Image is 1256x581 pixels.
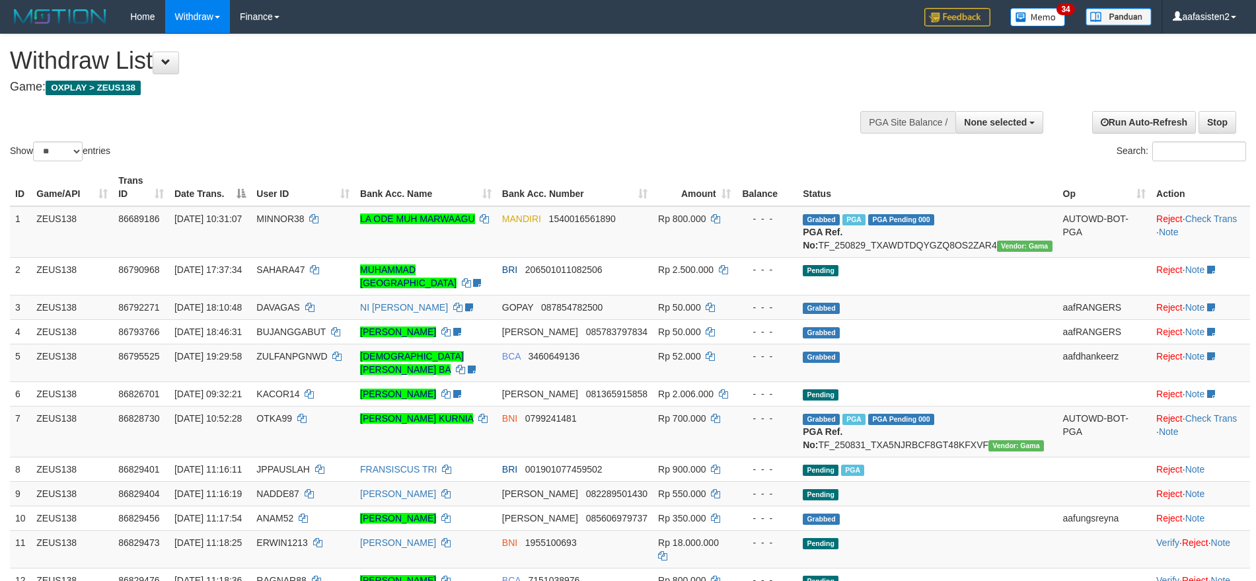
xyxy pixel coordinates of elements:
a: [PERSON_NAME] [360,389,436,399]
span: Grabbed [803,214,840,225]
img: MOTION_logo.png [10,7,110,26]
span: Vendor URL: https://trx31.1velocity.biz [988,440,1044,451]
span: Rp 900.000 [658,464,706,475]
td: · [1151,257,1250,295]
span: 86790968 [118,264,159,275]
b: PGA Ref. No: [803,227,842,251]
td: · · [1151,406,1250,457]
span: Pending [803,538,838,549]
span: Grabbed [803,514,840,525]
span: Rp 2.500.000 [658,264,714,275]
img: panduan.png [1086,8,1152,26]
a: Note [1159,426,1179,437]
span: PGA Pending [868,414,934,425]
span: Copy 085606979737 to clipboard [586,513,647,523]
td: 5 [10,344,31,381]
span: DAVAGAS [256,302,300,313]
td: ZEUS138 [31,530,113,568]
td: ZEUS138 [31,257,113,295]
div: - - - [741,212,792,225]
a: Verify [1156,537,1179,548]
a: NI [PERSON_NAME] [360,302,448,313]
span: Copy 087854782500 to clipboard [541,302,603,313]
span: Rp 550.000 [658,488,706,499]
span: BUJANGGABUT [256,327,326,337]
td: 1 [10,206,31,258]
span: MINNOR38 [256,213,304,224]
th: Bank Acc. Name: activate to sort column ascending [355,169,497,206]
span: None selected [964,117,1027,128]
td: · · [1151,530,1250,568]
a: Note [1185,389,1205,399]
span: 86795525 [118,351,159,362]
a: [PERSON_NAME] KURNIA [360,413,473,424]
td: · [1151,319,1250,344]
a: Reject [1156,413,1183,424]
td: · [1151,457,1250,481]
span: ANAM52 [256,513,293,523]
span: PGA Pending [868,214,934,225]
td: 9 [10,481,31,506]
span: OXPLAY > ZEUS138 [46,81,141,95]
span: [PERSON_NAME] [502,327,578,337]
span: 86829404 [118,488,159,499]
div: - - - [741,325,792,338]
a: Reject [1156,264,1183,275]
span: BRI [502,264,517,275]
span: 34 [1056,3,1074,15]
span: Copy 1540016561890 to clipboard [549,213,616,224]
span: [DATE] 19:29:58 [174,351,242,362]
span: [DATE] 10:31:07 [174,213,242,224]
span: [DATE] 11:18:25 [174,537,242,548]
td: · [1151,506,1250,530]
span: Rp 2.006.000 [658,389,714,399]
span: Rp 350.000 [658,513,706,523]
a: LA ODE MUH MARWAAGU [360,213,474,224]
td: · [1151,481,1250,506]
span: ZULFANPGNWD [256,351,327,362]
span: Copy 001901077459502 to clipboard [525,464,603,475]
a: FRANSISCUS TRI [360,464,437,475]
a: Check Trans [1185,213,1238,224]
span: GOPAY [502,302,533,313]
td: ZEUS138 [31,381,113,406]
a: [PERSON_NAME] [360,327,436,337]
td: · · [1151,206,1250,258]
span: BNI [502,413,517,424]
a: Note [1185,464,1205,475]
td: AUTOWD-BOT-PGA [1058,406,1152,457]
select: Showentries [33,141,83,161]
span: [DATE] 10:52:28 [174,413,242,424]
a: Reject [1156,302,1183,313]
span: Grabbed [803,352,840,363]
span: MANDIRI [502,213,541,224]
h4: Game: [10,81,824,94]
span: Pending [803,389,838,401]
img: Button%20Memo.svg [1010,8,1066,26]
a: Reject [1156,513,1183,523]
span: Pending [803,489,838,500]
td: · [1151,381,1250,406]
span: Copy 0799241481 to clipboard [525,413,577,424]
th: Trans ID: activate to sort column ascending [113,169,169,206]
td: ZEUS138 [31,406,113,457]
div: - - - [741,301,792,314]
th: Bank Acc. Number: activate to sort column ascending [497,169,653,206]
span: [DATE] 18:46:31 [174,327,242,337]
span: Rp 52.000 [658,351,701,362]
img: Feedback.jpg [924,8,990,26]
div: - - - [741,512,792,525]
div: - - - [741,387,792,401]
span: Marked by aafRornrotha [841,465,864,476]
a: MUHAMMAD [GEOGRAPHIC_DATA] [360,264,457,288]
span: NADDE87 [256,488,299,499]
b: PGA Ref. No: [803,426,842,450]
span: Copy 3460649136 to clipboard [529,351,580,362]
td: 4 [10,319,31,344]
a: [PERSON_NAME] [360,537,436,548]
td: · [1151,295,1250,319]
td: TF_250829_TXAWDTDQYGZQ8OS2ZAR4 [797,206,1057,258]
span: 86829456 [118,513,159,523]
div: - - - [741,263,792,276]
td: ZEUS138 [31,481,113,506]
